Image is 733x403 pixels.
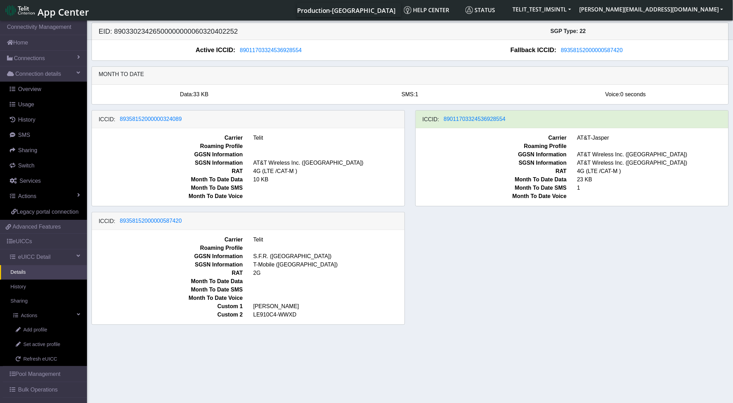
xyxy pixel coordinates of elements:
span: History [18,117,35,123]
span: 33 KB [193,91,209,97]
a: Refresh eUICC [5,352,87,367]
span: SGP Type: 22 [551,28,586,34]
span: Services [19,178,41,184]
a: History [3,112,87,128]
span: Set active profile [23,341,60,348]
a: Overview [3,82,87,97]
span: eUICC Detail [18,253,50,261]
span: 0 seconds [621,91,646,97]
span: Help center [404,6,449,14]
a: Services [3,173,87,189]
span: Switch [18,163,34,168]
span: Month To Date Voice [87,294,248,302]
h6: ICCID: [99,116,115,123]
span: Month To Date Voice [87,192,248,200]
span: Month To Date Voice [411,192,572,200]
button: 89358152000000587420 [115,216,186,225]
span: SMS [18,132,30,138]
span: 2G [248,269,410,277]
span: 10 KB [248,175,410,184]
span: LE910C4-WWXD [248,311,410,319]
span: Roaming Profile [411,142,572,150]
a: eUICC Detail [3,249,87,265]
span: Month To Date Data [87,277,248,286]
a: Actions [3,189,87,204]
span: Carrier [411,134,572,142]
span: Roaming Profile [87,244,248,252]
span: AT&T Wireless Inc. ([GEOGRAPHIC_DATA]) [248,159,410,167]
span: Month To Date SMS [87,184,248,192]
a: Set active profile [5,337,87,352]
span: Telit [248,236,410,244]
span: Month To Date Data [411,175,572,184]
span: Advanced Features [13,223,61,231]
span: 89011703324536928554 [240,47,302,53]
span: Active ICCID: [196,46,236,55]
span: Overview [18,86,41,92]
a: Usage [3,97,87,112]
a: App Center [6,3,88,18]
a: Status [463,3,509,17]
h6: ICCID: [423,116,439,123]
button: 89358152000000324089 [115,115,186,124]
span: Telit [248,134,410,142]
a: Bulk Operations [3,382,87,397]
span: Connection details [15,70,61,78]
span: Custom 1 [87,302,248,311]
span: Month To Date SMS [87,286,248,294]
span: Fallback ICCID: [511,46,557,55]
span: 4G (LTE /CAT-M ) [248,167,410,175]
span: SGSN Information [87,261,248,269]
span: SGSN Information [87,159,248,167]
span: 89358152000000587420 [120,218,182,224]
span: Bulk Operations [18,386,58,394]
span: Custom 2 [87,311,248,319]
span: 1 [415,91,419,97]
span: Usage [18,101,34,107]
span: [PERSON_NAME] [248,302,410,311]
img: status.svg [465,6,473,14]
a: Sharing [3,143,87,158]
span: GGSN Information [87,150,248,159]
a: Add profile [5,323,87,337]
span: Month To Date SMS [411,184,572,192]
span: Sharing [18,147,37,153]
button: TELIT_TEST_IMSINTL [509,3,575,16]
a: Switch [3,158,87,173]
span: GGSN Information [87,252,248,261]
button: 89011703324536928554 [439,115,510,124]
span: Roaming Profile [87,142,248,150]
span: RAT [87,167,248,175]
a: Pool Management [3,367,87,382]
h5: EID: 89033023426500000000060320402252 [94,27,410,35]
h6: Month to date [99,71,722,77]
span: Voice: [605,91,621,97]
span: Production-[GEOGRAPHIC_DATA] [297,6,396,15]
span: S.F.R. ([GEOGRAPHIC_DATA]) [248,252,410,261]
span: Carrier [87,134,248,142]
span: Actions [18,193,36,199]
span: Refresh eUICC [23,355,57,363]
a: Actions [3,309,87,323]
button: 89011703324536928554 [236,46,306,55]
span: Data: [180,91,193,97]
span: Legacy portal connection [17,209,79,215]
a: Help center [401,3,463,17]
a: Your current platform instance [297,3,396,17]
span: SGSN Information [411,159,572,167]
span: RAT [411,167,572,175]
button: [PERSON_NAME][EMAIL_ADDRESS][DOMAIN_NAME] [575,3,727,16]
span: 89011703324536928554 [444,116,506,122]
span: Carrier [87,236,248,244]
span: 89358152000000324089 [120,116,182,122]
img: logo-telit-cinterion-gw-new.png [6,5,35,16]
span: T-Mobile ([GEOGRAPHIC_DATA]) [248,261,410,269]
span: Connections [14,54,45,63]
span: 89358152000000587420 [561,47,623,53]
span: Add profile [23,326,47,334]
span: App Center [38,6,89,18]
span: Month To Date Data [87,175,248,184]
span: Status [465,6,495,14]
img: knowledge.svg [404,6,412,14]
span: SMS: [401,91,415,97]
